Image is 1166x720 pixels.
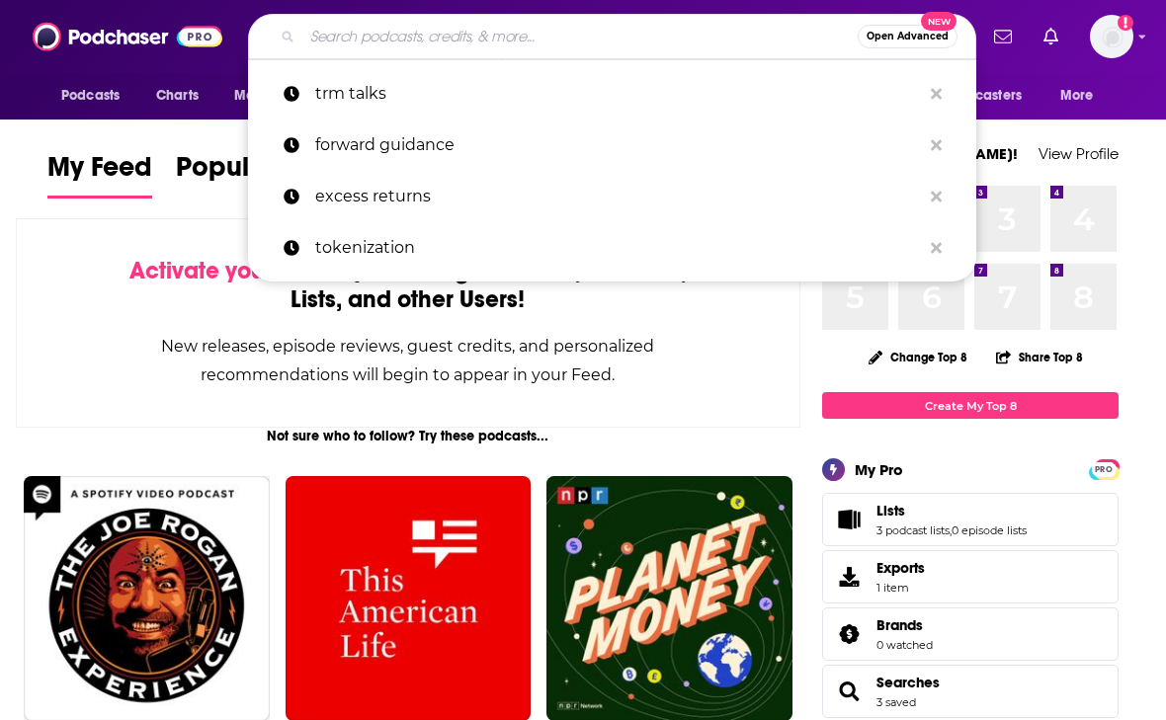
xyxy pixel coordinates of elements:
input: Search podcasts, credits, & more... [302,21,858,52]
a: excess returns [248,171,976,222]
div: My Pro [855,460,903,479]
button: open menu [220,77,330,115]
span: Lists [876,502,905,520]
span: Exports [829,563,869,591]
button: Open AdvancedNew [858,25,958,48]
a: Charts [143,77,210,115]
span: Brands [822,607,1119,661]
a: View Profile [1039,144,1119,163]
a: trm talks [248,68,976,120]
a: PRO [1092,461,1116,476]
span: PRO [1092,462,1116,477]
p: excess returns [315,171,921,222]
span: Logged in as charlottestone [1090,15,1133,58]
span: New [921,12,957,31]
a: Lists [876,502,1027,520]
a: Show notifications dropdown [986,20,1020,53]
div: New releases, episode reviews, guest credits, and personalized recommendations will begin to appe... [116,332,701,389]
a: 0 episode lists [952,523,1027,537]
a: Searches [876,674,940,691]
button: Show profile menu [1090,15,1133,58]
div: Search podcasts, credits, & more... [248,14,976,59]
span: Lists [822,493,1119,546]
a: Popular Feed [176,150,344,199]
img: Podchaser - Follow, Share and Rate Podcasts [33,18,222,55]
span: More [1060,82,1094,110]
a: 0 watched [876,638,933,652]
button: open menu [47,77,145,115]
span: Searches [822,665,1119,718]
a: Exports [822,550,1119,603]
span: Podcasts [61,82,120,110]
p: tokenization [315,222,921,274]
span: Monitoring [234,82,304,110]
span: Open Advanced [867,32,949,41]
span: Charts [156,82,199,110]
p: forward guidance [315,120,921,171]
a: 3 saved [876,695,916,709]
span: Popular Feed [176,150,344,196]
a: My Feed [47,150,152,199]
div: Not sure who to follow? Try these podcasts... [16,428,800,444]
button: Change Top 8 [857,345,979,369]
span: , [950,523,952,537]
span: Exports [876,559,925,577]
a: forward guidance [248,120,976,171]
span: 1 item [876,581,925,595]
a: Brands [876,616,933,634]
svg: Email not verified [1118,15,1133,31]
span: Activate your Feed [129,256,332,285]
a: Create My Top 8 [822,392,1119,419]
span: Brands [876,616,923,634]
a: Brands [829,620,869,648]
a: Lists [829,506,869,533]
img: User Profile [1090,15,1133,58]
p: trm talks [315,68,921,120]
button: open menu [914,77,1050,115]
span: My Feed [47,150,152,196]
a: 3 podcast lists [876,523,950,537]
a: tokenization [248,222,976,274]
a: Show notifications dropdown [1036,20,1066,53]
button: Share Top 8 [995,338,1084,376]
button: open menu [1046,77,1119,115]
div: by following Podcasts, Creators, Lists, and other Users! [116,257,701,314]
a: Searches [829,678,869,705]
